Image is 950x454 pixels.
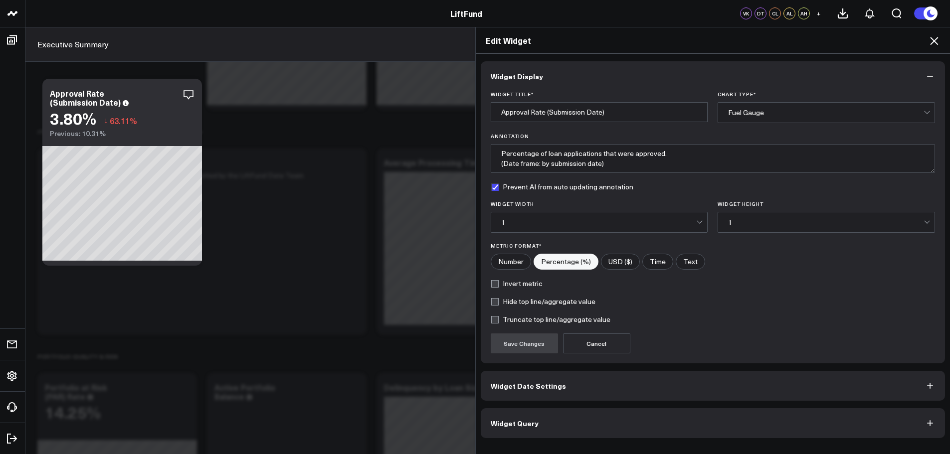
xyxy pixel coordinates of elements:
[812,7,824,19] button: +
[491,91,708,97] label: Widget Title *
[450,8,482,19] a: LiftFund
[769,7,781,19] div: CL
[642,254,673,270] label: Time
[728,218,924,226] div: 1
[718,201,935,207] label: Widget Height
[491,201,708,207] label: Widget Width
[798,7,810,19] div: AH
[491,133,936,139] label: Annotation
[676,254,705,270] label: Text
[491,280,543,288] label: Invert metric
[486,35,941,46] h2: Edit Widget
[491,144,936,173] textarea: Percentage of loan applications that were approved. (Date frame: by submission date)
[491,102,708,122] input: Enter your widget title
[491,254,531,270] label: Number
[563,333,630,353] button: Cancel
[728,109,924,117] div: Fuel Gauge
[491,382,566,390] span: Widget Date Settings
[491,243,936,249] label: Metric Format*
[491,315,610,323] label: Truncate top line/aggregate value
[501,218,697,226] div: 1
[783,7,795,19] div: AL
[816,10,821,17] span: +
[491,72,543,80] span: Widget Display
[491,183,633,191] label: Prevent AI from auto updating annotation
[601,254,640,270] label: USD ($)
[481,408,946,438] button: Widget Query
[481,371,946,401] button: Widget Date Settings
[718,91,935,97] label: Chart Type *
[755,7,766,19] div: DT
[491,333,558,353] button: Save Changes
[534,254,598,270] label: Percentage (%)
[740,7,752,19] div: VK
[481,61,946,91] button: Widget Display
[491,419,539,427] span: Widget Query
[491,298,595,305] label: Hide top line/aggregate value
